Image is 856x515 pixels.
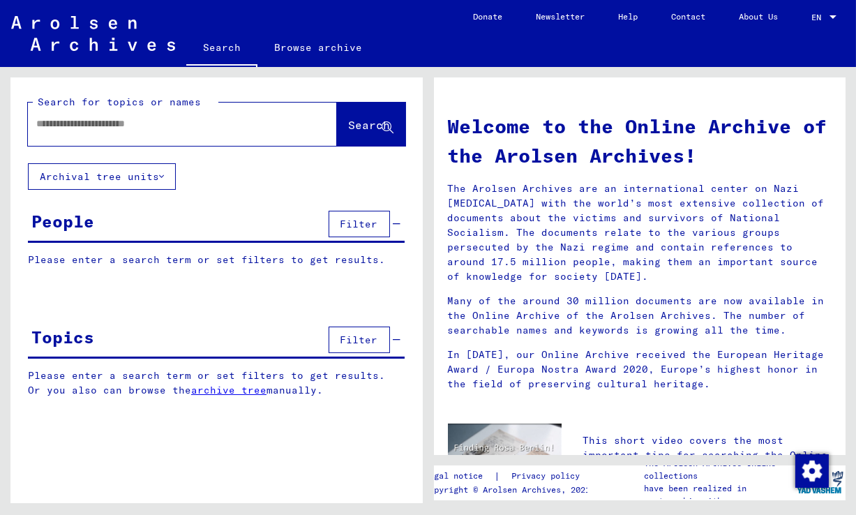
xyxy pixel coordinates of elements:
img: Arolsen_neg.svg [11,16,175,51]
p: In [DATE], our Online Archive received the European Heritage Award / Europa Nostra Award 2020, Eu... [448,348,832,391]
a: Privacy policy [500,469,596,484]
button: Filter [329,211,390,237]
p: This short video covers the most important tips for searching the Online Archive. [583,433,832,477]
button: Archival tree units [28,163,176,190]
span: Search [349,118,391,132]
p: Many of the around 30 million documents are now available in the Online Archive of the Arolsen Ar... [448,294,832,338]
img: video.jpg [448,424,562,486]
h1: Welcome to the Online Archive of the Arolsen Archives! [448,112,832,170]
a: archive tree [191,384,266,396]
p: Copyright © Arolsen Archives, 2021 [424,484,596,496]
button: Search [337,103,405,146]
p: have been realized in partnership with [644,482,794,507]
mat-label: Search for topics or names [38,96,201,108]
span: Filter [340,218,378,230]
a: Browse archive [257,31,379,64]
div: Topics [31,324,94,350]
button: Filter [329,327,390,353]
img: Change consent [795,454,829,488]
p: The Arolsen Archives are an international center on Nazi [MEDICAL_DATA] with the world’s most ext... [448,181,832,284]
span: Filter [340,334,378,346]
span: EN [811,13,827,22]
p: The Arolsen Archives online collections [644,457,794,482]
div: People [31,209,94,234]
div: | [424,469,596,484]
p: Please enter a search term or set filters to get results. Or you also can browse the manually. [28,368,405,398]
a: Search [186,31,257,67]
a: Legal notice [424,469,494,484]
p: Please enter a search term or set filters to get results. [28,253,405,267]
